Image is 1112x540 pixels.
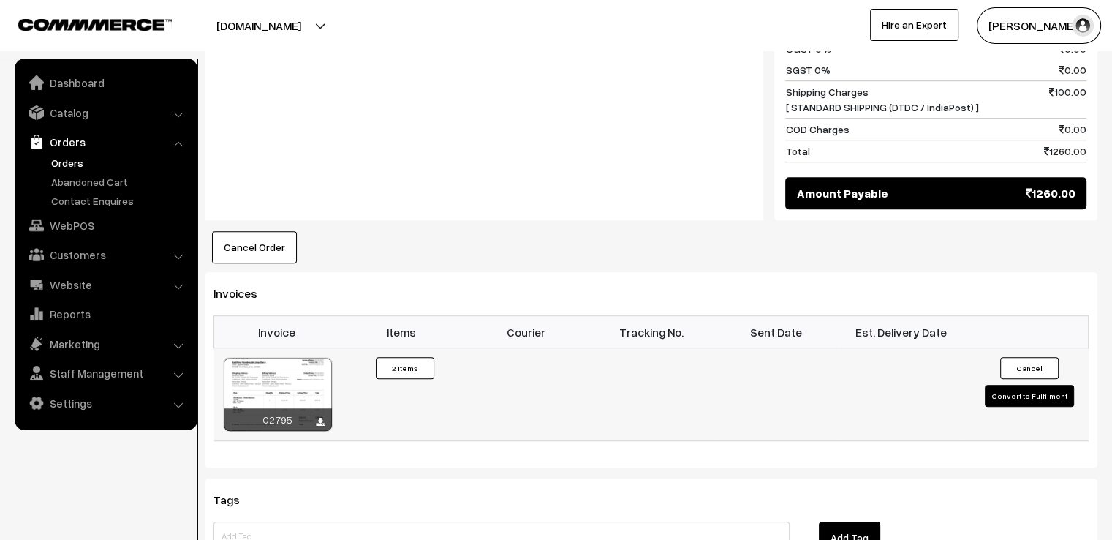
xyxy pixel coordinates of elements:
span: 0.00 [1059,62,1086,78]
img: user [1072,15,1094,37]
span: Total [785,143,809,159]
div: 02795 [224,408,332,431]
th: Est. Delivery Date [839,315,964,348]
span: Invoices [213,286,275,301]
a: Catalog [18,100,192,126]
a: Reports [18,301,192,327]
th: Courier [464,315,589,348]
a: Orders [48,155,192,170]
th: Tracking No. [589,315,714,348]
a: Website [18,271,192,298]
span: 1260.00 [1044,143,1086,159]
a: Abandoned Cart [48,174,192,190]
a: Contact Enquires [48,193,192,209]
span: 0.00 [1059,121,1086,137]
th: Sent Date [714,315,839,348]
button: [DOMAIN_NAME] [165,7,352,44]
th: Invoice [214,315,339,348]
span: SGST 0% [785,62,830,78]
span: Tags [213,492,257,507]
th: Items [338,315,464,348]
span: 1260.00 [1026,184,1075,202]
button: Cancel [1000,357,1059,379]
a: Orders [18,129,192,155]
a: WebPOS [18,212,192,239]
span: 100.00 [1049,84,1086,115]
span: COD Charges [785,121,849,137]
a: COMMMERCE [18,15,146,32]
a: Hire an Expert [870,9,958,41]
button: Convert to Fulfilment [985,385,1074,407]
a: Customers [18,241,192,268]
a: Staff Management [18,360,192,386]
img: COMMMERCE [18,19,172,30]
span: Amount Payable [796,184,888,202]
a: Dashboard [18,70,192,96]
button: 2 Items [376,357,434,379]
span: Shipping Charges [ STANDARD SHIPPING (DTDC / IndiaPost) ] [785,84,978,115]
a: Marketing [18,331,192,357]
a: Settings [18,390,192,416]
button: [PERSON_NAME] [977,7,1101,44]
button: Cancel Order [212,231,297,263]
